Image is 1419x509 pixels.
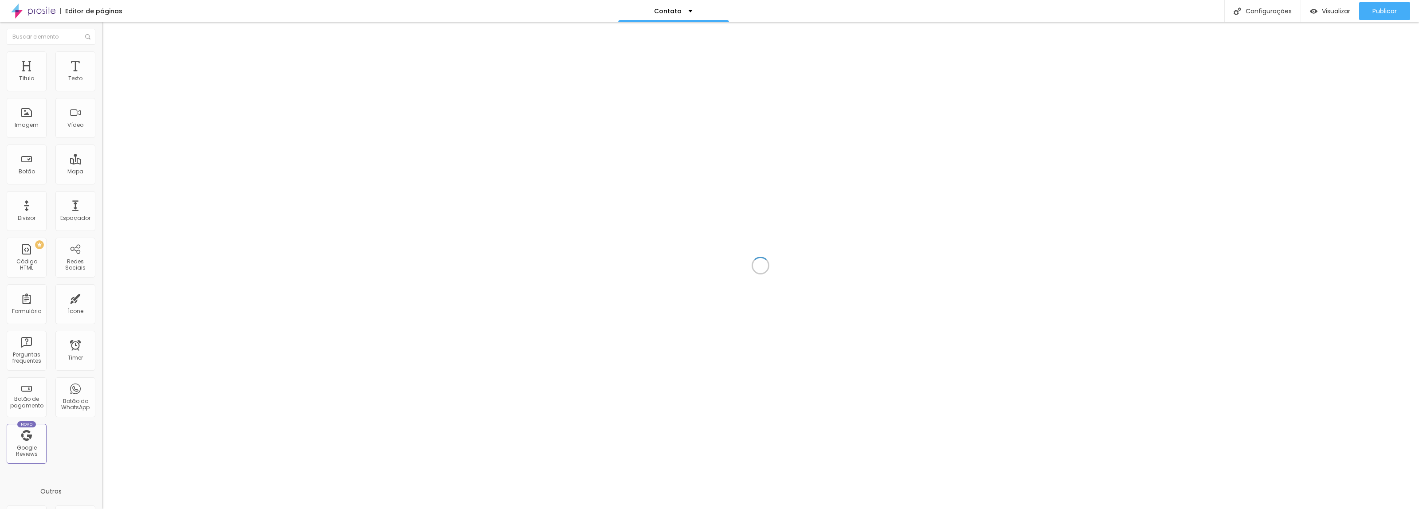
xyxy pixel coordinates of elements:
span: Publicar [1372,8,1397,15]
span: Visualizar [1322,8,1350,15]
div: Espaçador [60,215,90,221]
p: Contato [654,8,682,14]
div: Timer [68,355,83,361]
div: Perguntas frequentes [9,352,44,364]
input: Buscar elemento [7,29,95,45]
div: Novo [17,421,36,427]
button: Publicar [1359,2,1410,20]
img: Icone [1234,8,1241,15]
div: Código HTML [9,258,44,271]
div: Redes Sociais [58,258,93,271]
div: Formulário [12,308,41,314]
div: Divisor [18,215,35,221]
img: view-1.svg [1310,8,1317,15]
div: Editor de páginas [60,8,122,14]
div: Imagem [15,122,39,128]
div: Botão do WhatsApp [58,398,93,411]
div: Botão de pagamento [9,396,44,409]
div: Google Reviews [9,445,44,458]
div: Vídeo [67,122,83,128]
img: Icone [85,34,90,39]
div: Título [19,75,34,82]
button: Visualizar [1301,2,1359,20]
div: Mapa [67,168,83,175]
div: Texto [68,75,82,82]
div: Ícone [68,308,83,314]
div: Botão [19,168,35,175]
